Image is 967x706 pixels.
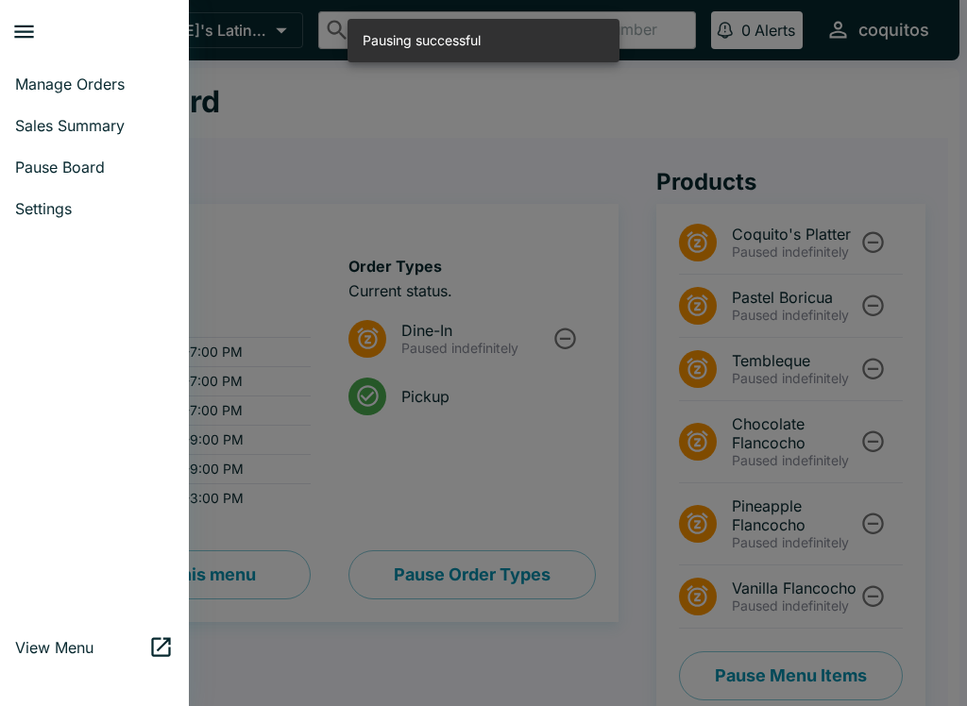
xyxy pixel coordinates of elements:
[15,199,174,218] span: Settings
[15,116,174,135] span: Sales Summary
[15,638,148,657] span: View Menu
[15,158,174,176] span: Pause Board
[15,75,174,93] span: Manage Orders
[363,25,481,57] div: Pausing successful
